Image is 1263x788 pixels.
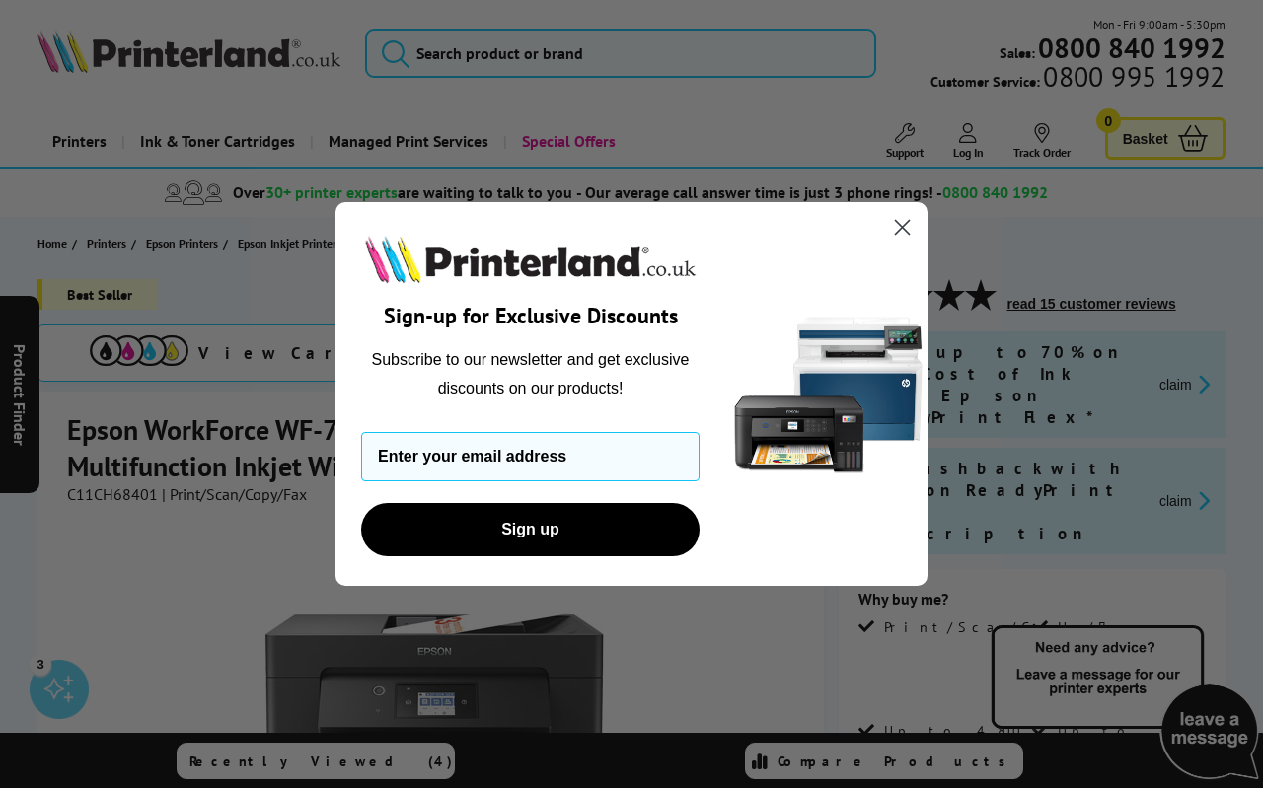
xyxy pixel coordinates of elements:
[730,202,928,586] img: 5290a21f-4df8-4860-95f4-ea1e8d0e8904.png
[384,302,678,329] span: Sign-up for Exclusive Discounts
[361,432,700,481] input: Enter your email address
[372,351,690,395] span: Subscribe to our newsletter and get exclusive discounts on our products!
[361,503,700,556] button: Sign up
[885,210,920,245] button: Close dialog
[361,232,700,287] img: Printerland.co.uk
